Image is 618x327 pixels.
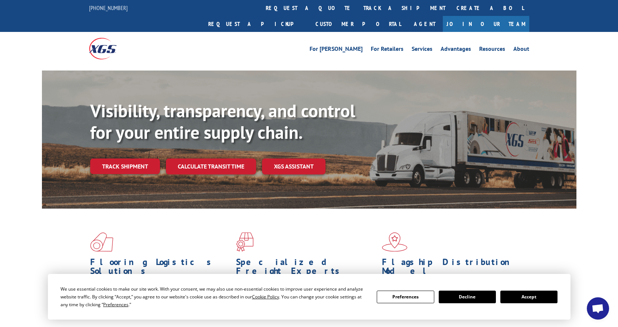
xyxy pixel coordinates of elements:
[103,301,128,308] span: Preferences
[500,291,557,303] button: Accept
[236,313,328,321] a: Learn More >
[236,232,254,252] img: xgs-icon-focused-on-flooring-red
[262,158,326,174] a: XGS ASSISTANT
[90,313,183,321] a: Learn More >
[587,297,609,320] div: Open chat
[252,294,279,300] span: Cookie Policy
[90,232,113,252] img: xgs-icon-total-supply-chain-intelligence-red
[479,46,505,54] a: Resources
[310,16,406,32] a: Customer Portal
[48,274,570,320] div: Cookie Consent Prompt
[412,46,432,54] a: Services
[513,46,529,54] a: About
[441,46,471,54] a: Advantages
[310,46,363,54] a: For [PERSON_NAME]
[90,158,160,174] a: Track shipment
[439,291,496,303] button: Decline
[203,16,310,32] a: Request a pickup
[406,16,443,32] a: Agent
[166,158,256,174] a: Calculate transit time
[377,291,434,303] button: Preferences
[90,99,355,144] b: Visibility, transparency, and control for your entire supply chain.
[382,258,522,279] h1: Flagship Distribution Model
[61,285,368,308] div: We use essential cookies to make our site work. With your consent, we may also use non-essential ...
[371,46,403,54] a: For Retailers
[90,258,230,279] h1: Flooring Logistics Solutions
[89,4,128,12] a: [PHONE_NUMBER]
[382,232,408,252] img: xgs-icon-flagship-distribution-model-red
[236,258,376,279] h1: Specialized Freight Experts
[443,16,529,32] a: Join Our Team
